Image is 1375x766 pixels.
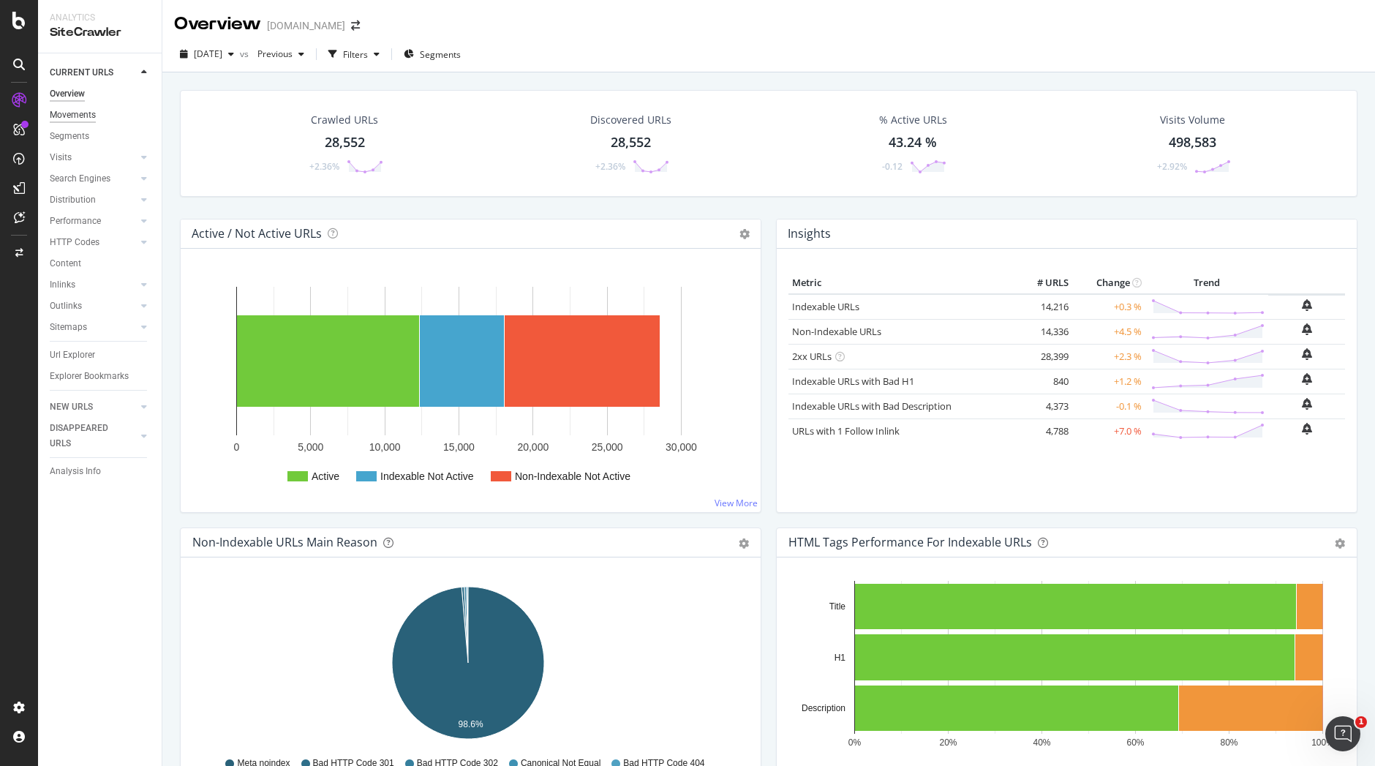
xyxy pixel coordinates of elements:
text: 0 [234,441,240,453]
div: SiteCrawler [50,24,150,41]
div: Movements [50,108,96,123]
div: Overview [50,86,85,102]
div: Discovered URLs [590,113,671,127]
div: HTTP Codes [50,235,99,250]
div: Sitemaps [50,320,87,335]
text: 60% [1126,737,1144,748]
div: Search Engines [50,171,110,187]
a: NEW URLS [50,399,137,415]
th: # URLS [1014,272,1072,294]
div: Segments [50,129,89,144]
div: 28,552 [611,133,651,152]
div: Filters [343,48,368,61]
button: [DATE] [174,42,240,66]
div: Non-Indexable URLs Main Reason [192,535,377,549]
button: Filters [323,42,385,66]
td: +7.0 % [1072,418,1145,443]
a: Indexable URLs with Bad Description [792,399,952,413]
div: Analysis Info [50,464,101,479]
iframe: Intercom live chat [1325,716,1360,751]
a: Overview [50,86,151,102]
div: bell-plus [1302,323,1312,335]
div: +2.36% [595,160,625,173]
td: 14,216 [1014,294,1072,320]
h4: Active / Not Active URLs [192,224,322,244]
a: CURRENT URLS [50,65,137,80]
td: +1.2 % [1072,369,1145,394]
text: 20% [939,737,957,748]
div: bell-plus [1302,423,1312,435]
div: gear [739,538,749,549]
span: vs [240,48,252,60]
a: Visits [50,150,137,165]
td: 840 [1014,369,1072,394]
td: -0.1 % [1072,394,1145,418]
div: bell-plus [1302,398,1312,410]
a: Indexable URLs with Bad H1 [792,375,914,388]
text: Active [312,470,339,482]
text: 98.6% [459,719,483,729]
th: Change [1072,272,1145,294]
a: Indexable URLs [792,300,859,313]
text: Description [802,703,845,713]
span: Previous [252,48,293,60]
div: bell-plus [1302,299,1312,311]
a: Content [50,256,151,271]
button: Previous [252,42,310,66]
div: 43.24 % [889,133,937,152]
h4: Insights [788,224,831,244]
a: Outlinks [50,298,137,314]
a: Inlinks [50,277,137,293]
div: gear [1335,538,1345,549]
svg: A chart. [192,581,744,751]
svg: A chart. [788,581,1340,751]
a: Non-Indexable URLs [792,325,881,338]
td: +2.3 % [1072,344,1145,369]
div: 28,552 [325,133,365,152]
text: 80% [1220,737,1237,748]
div: Analytics [50,12,150,24]
text: 40% [1033,737,1050,748]
svg: A chart. [192,272,749,500]
div: DISAPPEARED URLS [50,421,124,451]
a: 2xx URLs [792,350,832,363]
text: Non-Indexable Not Active [515,470,630,482]
button: Segments [398,42,467,66]
a: Search Engines [50,171,137,187]
div: CURRENT URLS [50,65,113,80]
i: Options [739,229,750,239]
a: View More [715,497,758,509]
text: 30,000 [666,441,697,453]
div: [DOMAIN_NAME] [267,18,345,33]
div: bell-plus [1302,373,1312,385]
td: 14,336 [1014,319,1072,344]
span: 1 [1355,716,1367,728]
div: Inlinks [50,277,75,293]
text: H1 [835,653,846,663]
div: Performance [50,214,101,229]
text: 15,000 [443,441,475,453]
text: 5,000 [298,441,323,453]
div: bell-plus [1302,348,1312,360]
span: 2025 Sep. 14th [194,48,222,60]
div: Distribution [50,192,96,208]
a: Performance [50,214,137,229]
text: Title [829,601,846,612]
text: 100% [1311,737,1334,748]
div: % Active URLs [879,113,947,127]
a: Url Explorer [50,348,151,363]
div: 498,583 [1169,133,1216,152]
div: Overview [174,12,261,37]
text: 10,000 [369,441,401,453]
div: +2.92% [1157,160,1187,173]
div: Outlinks [50,298,82,314]
div: Crawled URLs [311,113,378,127]
div: Visits Volume [1160,113,1225,127]
td: 4,788 [1014,418,1072,443]
div: +2.36% [309,160,339,173]
span: Segments [420,48,461,61]
text: Indexable Not Active [380,470,474,482]
td: 4,373 [1014,394,1072,418]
